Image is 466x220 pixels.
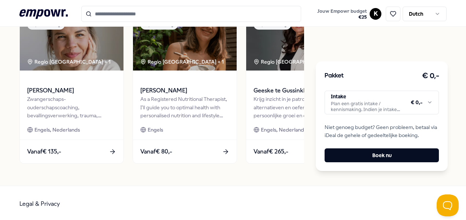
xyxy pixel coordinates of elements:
a: Jouw Empowr budget€25 [314,6,370,22]
iframe: Help Scout Beacon - Open [437,194,459,216]
span: € 25 [317,14,367,20]
span: Engels, Nederlands [34,126,80,134]
input: Search for products, categories or subcategories [81,6,301,22]
span: Engels [148,126,163,134]
span: Niet genoeg budget? Geen probleem, betaal via iDeal de gehele of gedeeltelijke boeking. [325,123,439,140]
h3: Pakket [325,71,344,81]
img: package image [246,12,350,71]
div: Zwangerschaps- ouderschapscoaching, bevallingsverwerking, trauma, (prik)angst & stresscoaching. [27,95,116,120]
span: [PERSON_NAME] [27,86,116,95]
span: Vanaf € 135,- [27,147,61,156]
a: Legal & Privacy [19,200,60,207]
span: Geeske te Gussinklo [254,86,343,95]
span: Engels, Nederlands [261,126,306,134]
div: As a Registered Nutritional Therapist, I'll guide you to optimal health with personalised nutriti... [140,95,229,120]
div: Krijg inzicht in je patronen, ontdek alternatieven en oefen ermee voor persoonlijke groei en ontw... [254,95,343,120]
span: Vanaf € 80,- [140,147,172,156]
div: Regio [GEOGRAPHIC_DATA] + 1 [27,58,111,66]
button: Boek nu [325,148,439,162]
span: Jouw Empowr budget [317,8,367,14]
img: package image [133,12,237,71]
button: K [370,8,381,20]
span: [PERSON_NAME] [140,86,229,95]
img: package image [20,12,123,71]
span: Vanaf € 265,- [254,147,288,156]
button: Jouw Empowr budget€25 [316,7,368,22]
a: package imageCoachingRegio [GEOGRAPHIC_DATA] + 1[PERSON_NAME]As a Registered Nutritional Therapis... [133,12,237,164]
a: package imageCoachingRegio [GEOGRAPHIC_DATA] + 6Geeske te GussinkloKrijg inzicht in je patronen, ... [246,12,350,164]
div: Regio [GEOGRAPHIC_DATA] + 6 [254,58,338,66]
div: Regio [GEOGRAPHIC_DATA] + 1 [140,58,224,66]
h3: € 0,- [422,70,439,82]
a: package imageCoachingRegio [GEOGRAPHIC_DATA] + 1[PERSON_NAME]Zwangerschaps- ouderschapscoaching, ... [19,12,124,164]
